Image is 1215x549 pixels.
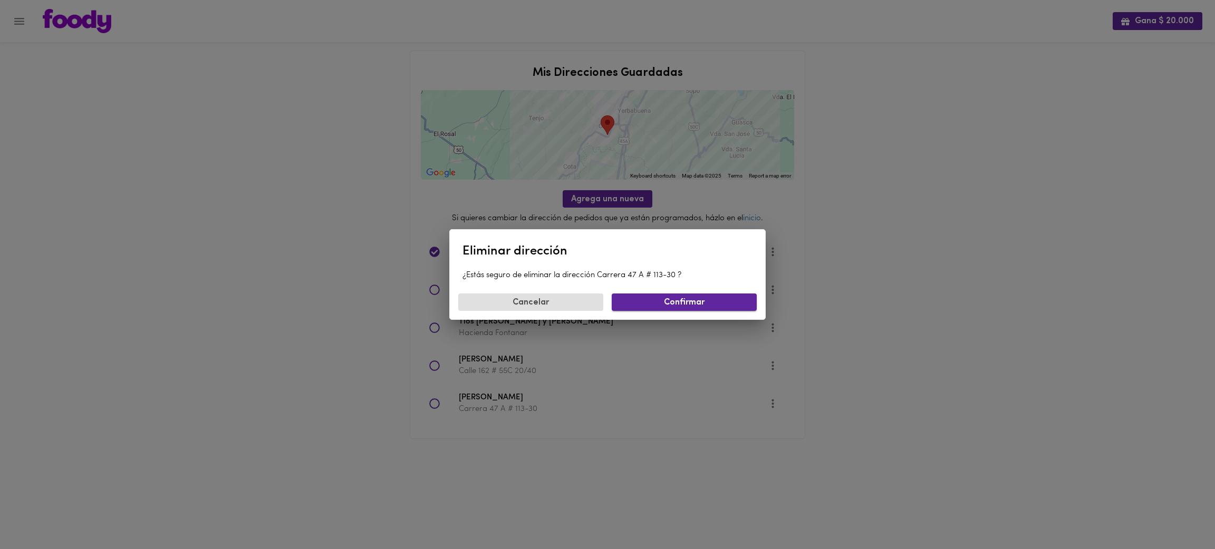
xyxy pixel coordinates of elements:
[1154,488,1204,538] iframe: Messagebird Livechat Widget
[620,298,748,308] span: Confirmar
[462,242,753,260] div: Eliminar dirección
[462,270,753,281] div: ¿Estás seguro de eliminar la dirección Carrera 47 A # 113-30 ?
[612,293,757,311] button: Confirmar
[467,298,595,308] span: Cancelar
[458,293,603,311] button: Cancelar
